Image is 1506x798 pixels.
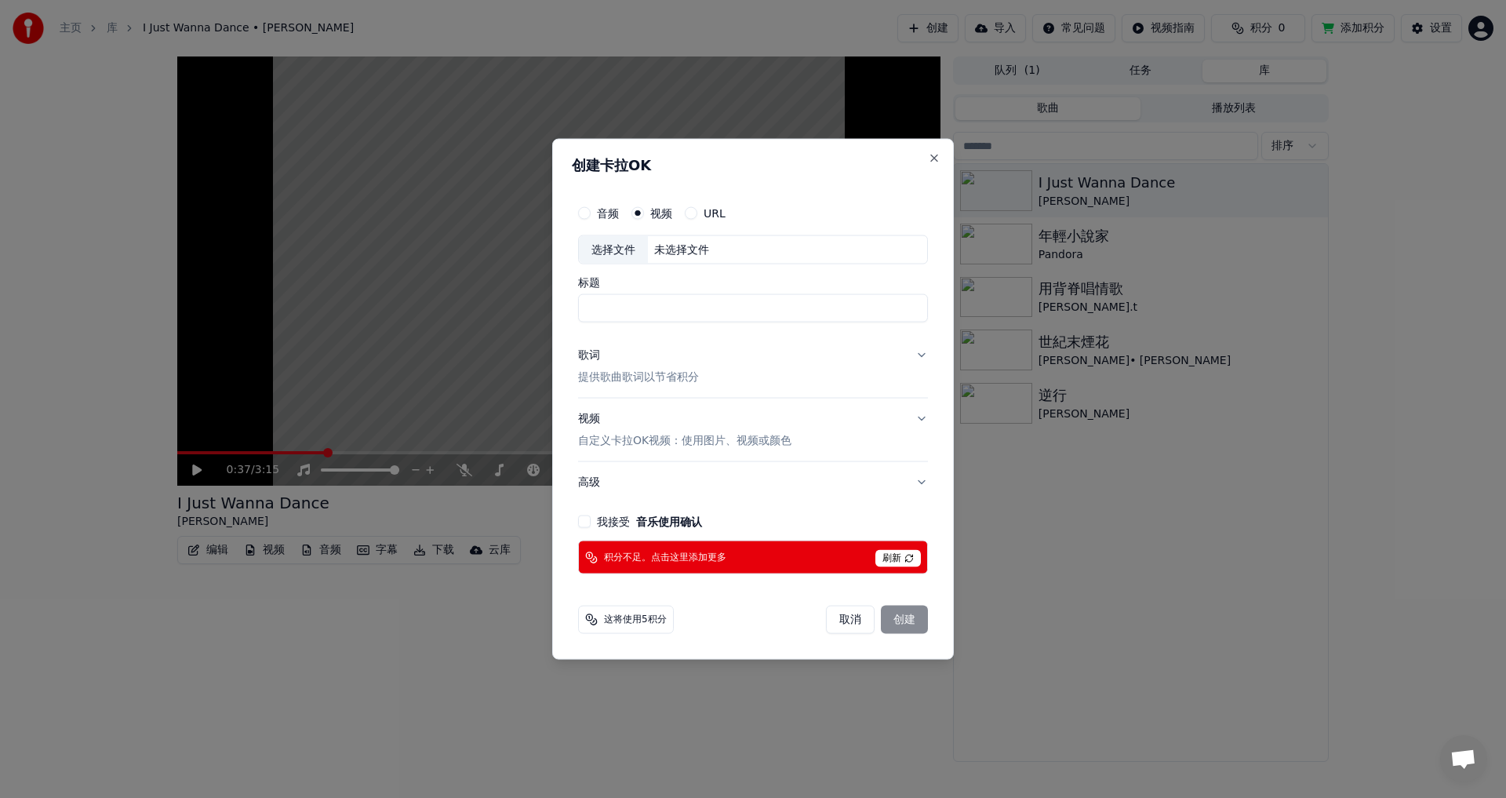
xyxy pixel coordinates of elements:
p: 自定义卡拉OK视频：使用图片、视频或颜色 [578,433,791,449]
button: 取消 [826,606,875,634]
h2: 创建卡拉OK [572,158,934,172]
button: 歌词提供歌曲歌词以节省积分 [578,335,928,398]
button: 我接受 [636,516,702,527]
label: URL [704,207,726,218]
div: 未选择文件 [648,242,715,257]
button: 视频自定义卡拉OK视频：使用图片、视频或颜色 [578,399,928,461]
button: 高级 [578,462,928,503]
label: 视频 [650,207,672,218]
label: 音频 [597,207,619,218]
span: 刷新 [875,550,921,567]
div: 歌词 [578,348,600,363]
span: 积分不足。点击这里添加更多 [604,551,726,563]
div: 视频 [578,411,791,449]
span: 这将使用5积分 [604,614,667,626]
label: 标题 [578,277,928,288]
label: 我接受 [597,516,702,527]
div: 选择文件 [579,235,648,264]
p: 提供歌曲歌词以节省积分 [578,370,699,385]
